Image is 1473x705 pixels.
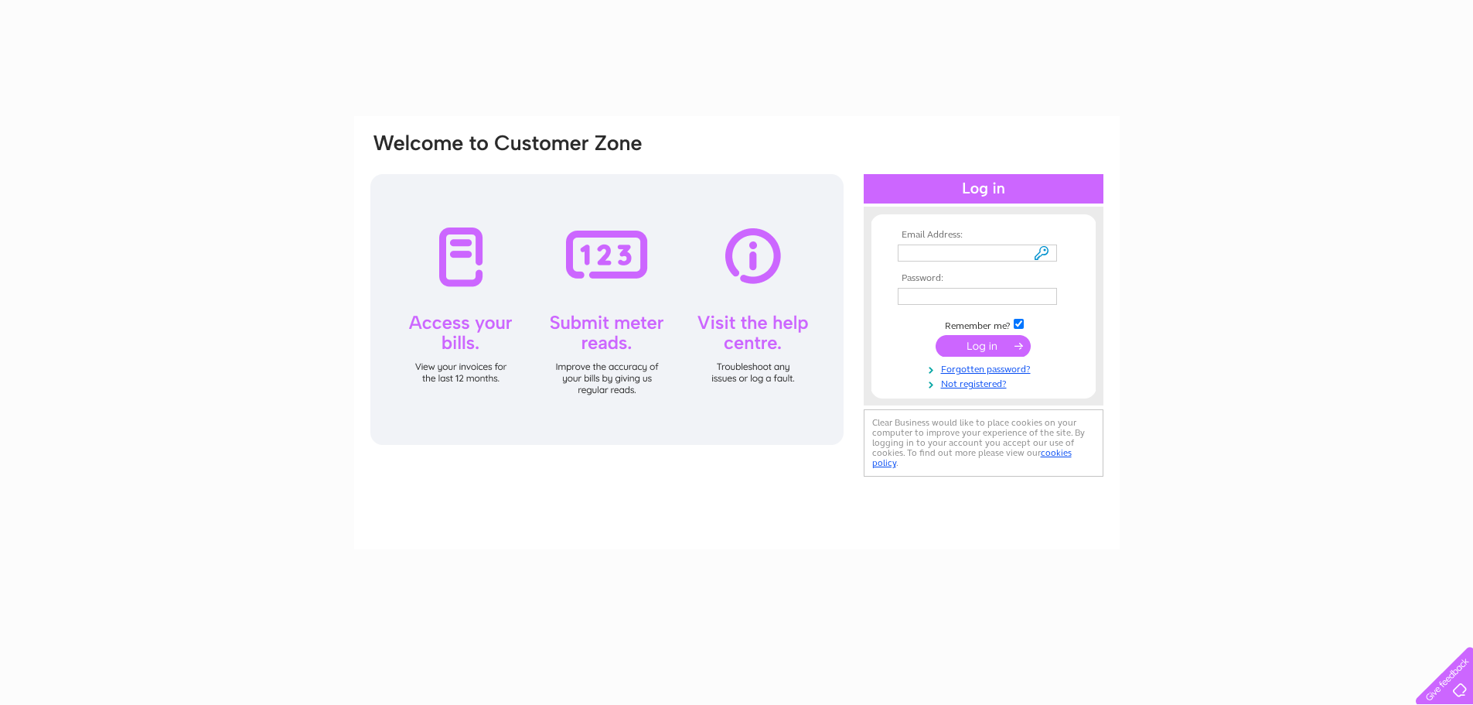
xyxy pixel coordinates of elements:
a: Not registered? [898,375,1073,390]
input: Submit [936,335,1031,357]
td: Remember me? [894,317,1073,332]
a: Forgotten password? [898,361,1073,375]
th: Email Address: [894,230,1073,241]
th: Password: [894,273,1073,284]
a: cookies policy [872,447,1072,468]
div: Clear Business would like to place cookies on your computer to improve your experience of the sit... [864,409,1103,477]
